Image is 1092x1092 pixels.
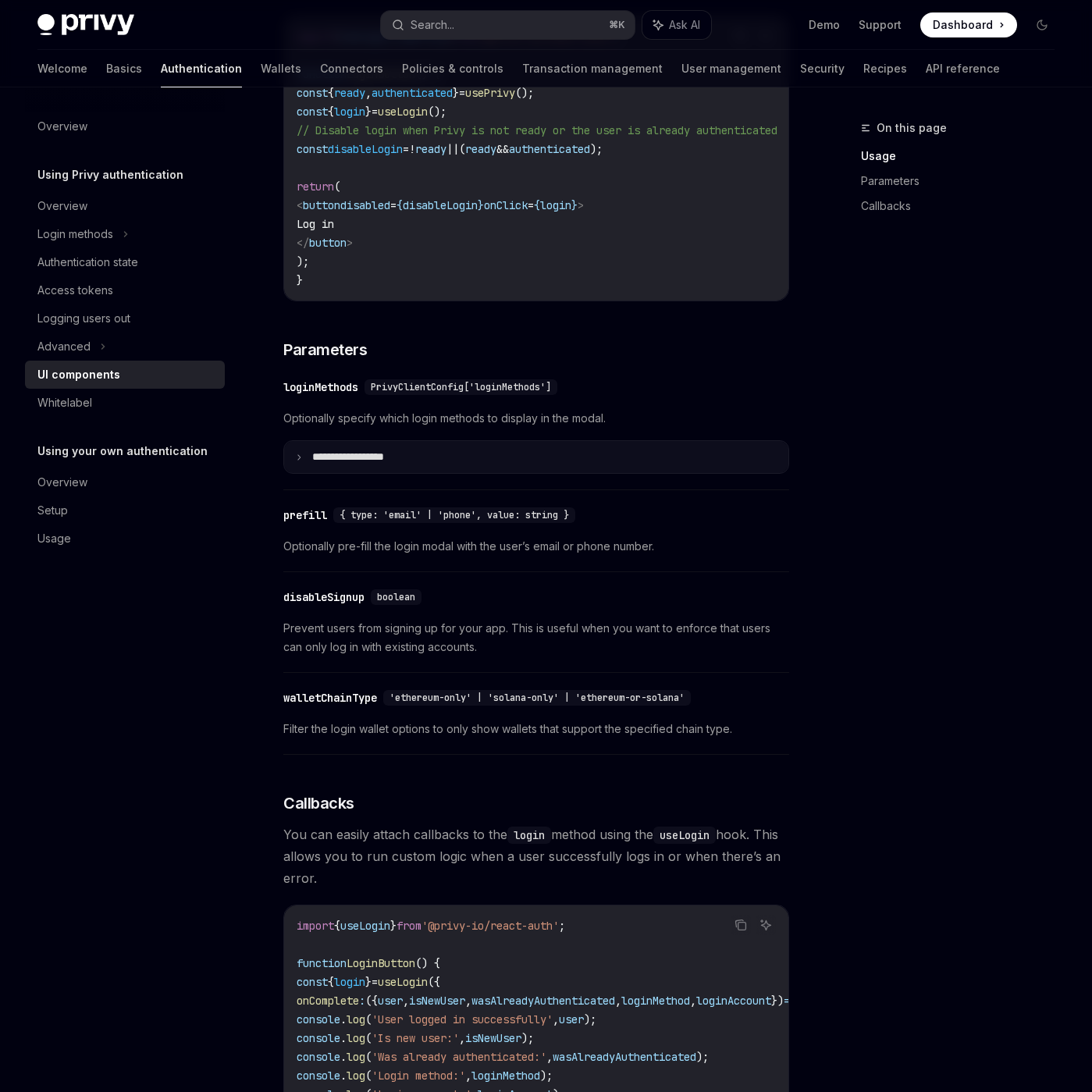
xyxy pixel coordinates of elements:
div: Setup [37,501,68,520]
div: Overview [37,197,87,215]
h5: Using Privy authentication [37,165,183,184]
span: = [459,86,465,100]
span: { type: 'email' | 'phone', value: string } [340,509,569,521]
span: , [546,1050,553,1064]
div: UI components [37,365,120,384]
span: Callbacks [283,792,354,814]
span: </ [297,236,309,250]
span: user [559,1012,584,1026]
span: } [571,198,578,212]
a: Authentication state [25,248,225,276]
span: < [297,198,303,212]
span: button [303,198,340,212]
span: isNewUser [409,994,465,1008]
span: (); [428,105,446,119]
span: ); [297,254,309,269]
span: } [365,105,372,119]
span: boolean [377,591,415,603]
span: console [297,1050,340,1064]
a: Support [859,17,902,33]
span: ( [365,1012,372,1026]
span: ⌘ K [609,19,625,31]
span: login [540,198,571,212]
span: Filter the login wallet options to only show wallets that support the specified chain type. [283,720,789,738]
button: Copy the contents from the code block [731,915,751,935]
a: Security [800,50,845,87]
a: Overview [25,112,225,141]
span: loginAccount [696,994,771,1008]
span: ( [459,142,465,156]
span: , [690,994,696,1008]
span: log [347,1031,365,1045]
span: = [390,198,397,212]
span: log [347,1050,365,1064]
div: Search... [411,16,454,34]
span: PrivyClientConfig['loginMethods'] [371,381,551,393]
span: login [334,975,365,989]
a: Usage [25,525,225,553]
span: > [347,236,353,250]
span: console [297,1069,340,1083]
a: API reference [926,50,1000,87]
span: { [334,919,340,933]
span: useLogin [378,105,428,119]
img: dark logo [37,14,134,36]
a: Whitelabel [25,389,225,417]
span: function [297,956,347,970]
a: UI components [25,361,225,389]
span: ); [696,1050,709,1064]
span: log [347,1069,365,1083]
span: authenticated [372,86,453,100]
span: { [328,105,334,119]
span: , [553,1012,559,1026]
span: Ask AI [669,17,700,33]
a: Basics [106,50,142,87]
a: Overview [25,468,225,496]
div: prefill [283,507,327,523]
span: user [378,994,403,1008]
button: Search...⌘K [381,11,635,39]
span: () { [415,956,440,970]
span: onComplete [297,994,359,1008]
span: ; [559,919,565,933]
span: Parameters [283,339,367,361]
span: wasAlreadyAuthenticated [553,1050,696,1064]
button: Toggle dark mode [1030,12,1055,37]
span: ({ [365,994,378,1008]
span: console [297,1031,340,1045]
span: } [478,198,484,212]
span: log [347,1012,365,1026]
span: useLogin [378,975,428,989]
span: wasAlreadyAuthenticated [471,994,615,1008]
span: > [578,198,584,212]
span: usePrivy [465,86,515,100]
span: ready [415,142,446,156]
a: Access tokens [25,276,225,304]
span: ! [409,142,415,156]
span: 'Is new user:' [372,1031,459,1045]
span: button [309,236,347,250]
div: Authentication state [37,253,138,272]
span: { [534,198,540,212]
span: ( [365,1069,372,1083]
span: ready [334,86,365,100]
div: Usage [37,529,71,548]
span: ( [365,1031,372,1045]
span: disabled [340,198,390,212]
span: , [365,86,372,100]
a: Parameters [861,169,1067,194]
span: , [465,994,471,1008]
span: ); [521,1031,534,1045]
span: = [528,198,534,212]
span: ( [365,1050,372,1064]
span: . [340,1050,347,1064]
div: Access tokens [37,281,113,300]
span: || [446,142,459,156]
span: Optionally pre-fill the login modal with the user’s email or phone number. [283,537,789,556]
span: . [340,1012,347,1026]
div: Overview [37,473,87,492]
span: , [403,994,409,1008]
span: loginMethod [621,994,690,1008]
span: login [334,105,365,119]
span: , [459,1031,465,1045]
